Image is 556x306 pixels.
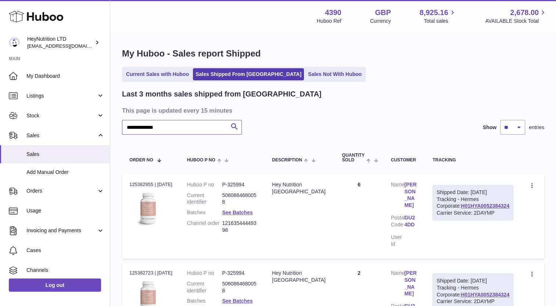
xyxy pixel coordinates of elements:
[26,73,104,80] span: My Dashboard
[485,8,547,25] a: 2,678.00 AVAILABLE Stock Total
[26,187,97,194] span: Orders
[461,203,509,209] a: H01HYA0052384324
[437,277,509,284] div: Shipped Date: [DATE]
[404,181,418,209] a: [PERSON_NAME]
[370,18,391,25] div: Currency
[342,153,365,163] span: Quantity Sold
[391,181,405,211] dt: Name
[129,158,153,163] span: Order No
[122,48,544,59] h1: My Huboo - Sales report Shipped
[325,8,341,18] strong: 4390
[26,169,104,176] span: Add Manual Order
[272,158,302,163] span: Description
[26,132,97,139] span: Sales
[26,227,97,234] span: Invoicing and Payments
[187,280,222,294] dt: Current identifier
[391,270,405,299] dt: Name
[375,8,391,18] strong: GBP
[26,267,104,274] span: Channels
[317,18,341,25] div: Huboo Ref
[26,247,104,254] span: Cases
[420,8,448,18] span: 8,925.16
[9,278,101,292] a: Log out
[187,181,222,188] dt: Huboo P no
[391,214,405,230] dt: Postal Code
[129,181,172,188] div: 125382955 | [DATE]
[404,214,418,228] a: GU2 4DD
[27,36,93,50] div: HeyNutrition LTD
[424,18,456,25] span: Total sales
[26,92,97,99] span: Listings
[420,8,457,25] a: 8,925.16 Total sales
[272,181,327,195] div: Hey Nutrition [GEOGRAPHIC_DATA]
[391,158,418,163] div: Customer
[187,298,222,305] dt: Batches
[222,192,257,206] dd: 5060864680058
[335,174,384,259] td: 6
[222,220,257,234] dd: 12163544449398
[26,112,97,119] span: Stock
[222,181,257,188] dd: P-325994
[122,89,322,99] h2: Last 3 months sales shipped from [GEOGRAPHIC_DATA]
[27,43,108,49] span: [EMAIL_ADDRESS][DOMAIN_NAME]
[187,192,222,206] dt: Current identifier
[305,68,364,80] a: Sales Not With Huboo
[187,209,222,216] dt: Batches
[129,270,172,276] div: 125382723 | [DATE]
[222,298,252,304] a: See Batches
[485,18,547,25] span: AVAILABLE Stock Total
[433,158,513,163] div: Tracking
[9,37,20,48] img: info@heynutrition.com
[437,298,509,305] div: Carrier Service: 2DAYMP
[510,8,539,18] span: 2,678.00
[187,270,222,277] dt: Huboo P no
[187,220,222,234] dt: Channel order
[404,270,418,298] a: [PERSON_NAME]
[122,106,542,114] h3: This page is updated every 15 minutes
[123,68,191,80] a: Current Sales with Huboo
[461,292,509,298] a: H01HYA0052384324
[26,207,104,214] span: Usage
[187,158,215,163] span: Huboo P no
[437,189,509,196] div: Shipped Date: [DATE]
[529,124,544,131] span: entries
[483,124,496,131] label: Show
[272,270,327,284] div: Hey Nutrition [GEOGRAPHIC_DATA]
[129,190,166,227] img: 43901725566913.jpg
[437,210,509,216] div: Carrier Service: 2DAYMP
[193,68,304,80] a: Sales Shipped From [GEOGRAPHIC_DATA]
[26,151,104,158] span: Sales
[433,185,513,221] div: Tracking - Hermes Corporate:
[222,270,257,277] dd: P-325994
[222,280,257,294] dd: 5060864680058
[391,234,405,248] dt: User Id
[222,210,252,215] a: See Batches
